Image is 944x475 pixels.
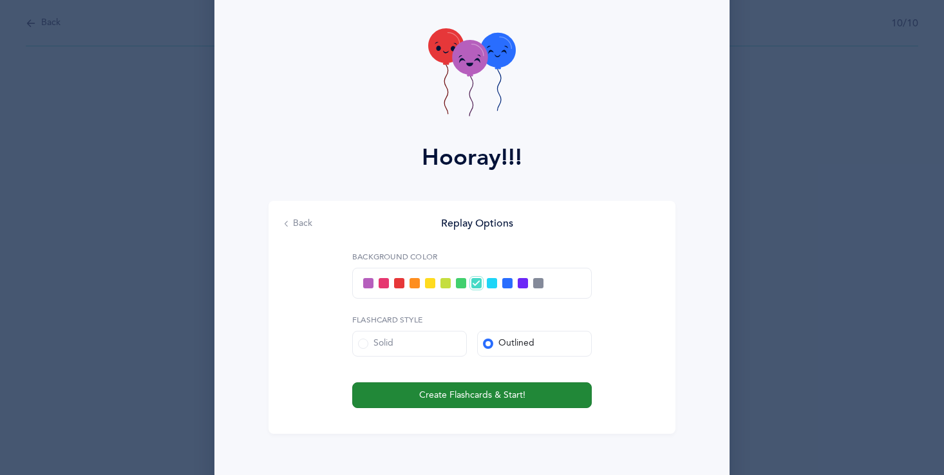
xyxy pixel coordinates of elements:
label: Flashcard Style [352,314,592,326]
label: Background color [352,251,592,263]
div: Outlined [483,337,534,350]
div: Solid [358,337,393,350]
div: Hooray!!! [422,140,522,175]
span: Create Flashcards & Start! [419,389,525,402]
button: Back [284,218,312,230]
button: Create Flashcards & Start! [352,382,592,408]
div: Replay Options [441,216,513,230]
